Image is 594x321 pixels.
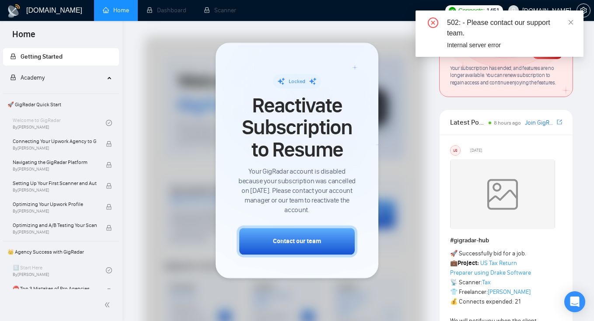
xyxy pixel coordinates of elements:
[450,159,555,229] img: weqQh+iSagEgQAAAABJRU5ErkJggg==
[13,167,97,172] span: By [PERSON_NAME]
[4,243,118,261] span: 👑 Agency Success with GigRadar
[106,204,112,210] span: lock
[5,28,42,46] span: Home
[104,300,113,309] span: double-left
[21,74,45,81] span: Academy
[428,17,438,28] span: close-circle
[103,7,129,14] a: homeHome
[4,96,118,113] span: 🚀 GigRadar Quick Start
[449,7,456,14] img: upwork-logo.png
[510,7,517,14] span: user
[106,267,112,273] span: check-circle
[577,7,591,14] a: setting
[3,48,119,66] li: Getting Started
[13,221,97,230] span: Optimizing and A/B Testing Your Scanner for Better Results
[10,74,16,80] span: lock
[451,146,460,155] div: US
[450,236,562,245] h1: # gigradar-hub
[289,78,305,84] span: Locked
[447,17,573,38] div: 502: - Please contact our support team.
[13,200,97,209] span: Optimizing Your Upwork Profile
[458,259,479,267] strong: Project:
[106,183,112,189] span: lock
[525,118,555,128] a: Join GigRadar Slack Community
[10,53,16,59] span: lock
[237,94,357,160] span: Reactivate Subscription to Resume
[21,53,63,60] span: Getting Started
[106,141,112,147] span: lock
[13,188,97,193] span: By [PERSON_NAME]
[13,179,97,188] span: Setting Up Your First Scanner and Auto-Bidder
[450,259,531,276] a: US Tax Return Preparer using Drake Software
[273,237,321,246] div: Contact our team
[237,226,357,258] button: Contact our team
[557,119,562,126] span: export
[450,65,556,86] span: Your subscription has ended, and features are no longer available. You can renew subscription to ...
[557,118,562,126] a: export
[13,146,97,151] span: By [PERSON_NAME]
[106,288,112,294] span: lock
[564,291,585,312] div: Open Intercom Messenger
[458,6,485,15] span: Connects:
[494,120,521,126] span: 8 hours ago
[577,7,590,14] span: setting
[106,225,112,231] span: lock
[106,120,112,126] span: check-circle
[482,279,491,286] a: Tax
[447,40,573,50] div: Internal server error
[13,209,97,214] span: By [PERSON_NAME]
[486,6,500,15] span: 1451
[237,167,357,215] span: Your GigRadar account is disabled because your subscription was cancelled on [DATE]. Please conta...
[568,19,574,25] span: close
[7,4,21,18] img: logo
[577,3,591,17] button: setting
[488,288,531,296] a: [PERSON_NAME]
[470,147,482,154] span: [DATE]
[450,117,486,128] span: Latest Posts from the GigRadar Community
[106,162,112,168] span: lock
[13,284,97,293] span: ⛔ Top 3 Mistakes of Pro Agencies
[13,137,97,146] span: Connecting Your Upwork Agency to GigRadar
[10,74,45,81] span: Academy
[13,230,97,235] span: By [PERSON_NAME]
[13,158,97,167] span: Navigating the GigRadar Platform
